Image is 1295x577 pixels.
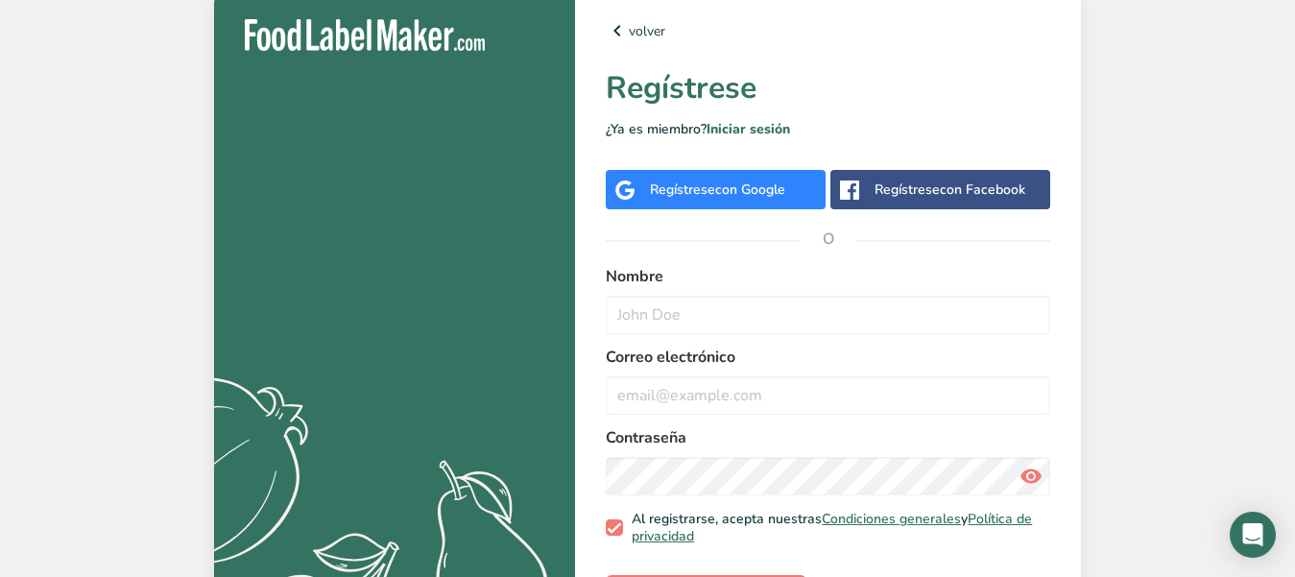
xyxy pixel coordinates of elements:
[940,180,1025,199] span: con Facebook
[606,426,1050,449] label: Contraseña
[715,180,785,199] span: con Google
[650,180,785,200] div: Regístrese
[800,210,857,268] span: O
[606,119,1050,139] p: ¿Ya es miembro?
[822,510,961,528] a: Condiciones generales
[606,65,1050,111] h1: Regístrese
[875,180,1025,200] div: Regístrese
[1230,512,1276,558] div: Open Intercom Messenger
[245,19,485,51] img: Food Label Maker
[606,376,1050,415] input: email@example.com
[606,265,1050,288] label: Nombre
[606,19,1050,42] a: volver
[632,510,1032,545] a: Política de privacidad
[606,346,1050,369] label: Correo electrónico
[707,120,790,138] a: Iniciar sesión
[623,511,1043,544] span: Al registrarse, acepta nuestras y
[606,296,1050,334] input: John Doe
